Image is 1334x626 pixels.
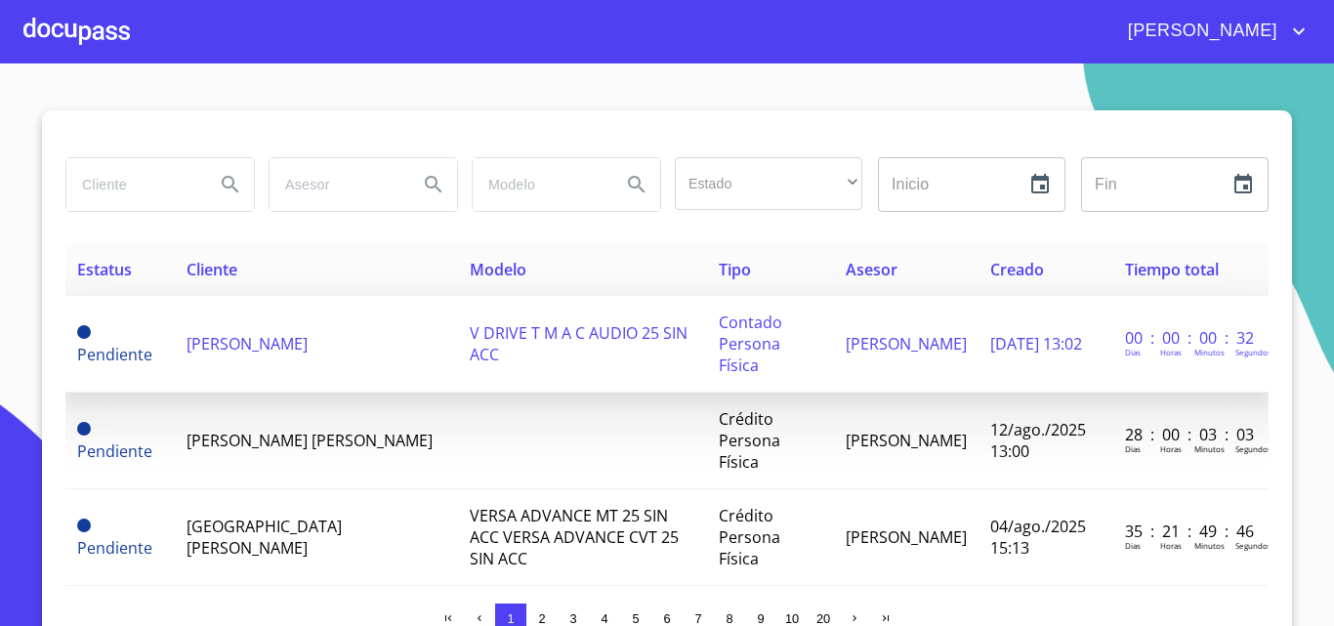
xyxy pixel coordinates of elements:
p: Horas [1160,540,1182,551]
span: Pendiente [77,537,152,559]
p: Segundos [1235,347,1271,357]
span: 3 [569,611,576,626]
span: 2 [538,611,545,626]
span: Crédito Persona Física [719,505,780,569]
button: account of current user [1113,16,1311,47]
p: Minutos [1194,540,1225,551]
span: V DRIVE T M A C AUDIO 25 SIN ACC [470,322,688,365]
p: 35 : 21 : 49 : 46 [1125,521,1257,542]
input: search [270,158,402,211]
span: 6 [663,611,670,626]
p: Horas [1160,443,1182,454]
p: Segundos [1235,443,1271,454]
span: Tiempo total [1125,259,1219,280]
input: search [473,158,605,211]
span: Crédito Persona Física [719,408,780,473]
span: Pendiente [77,325,91,339]
p: 28 : 00 : 03 : 03 [1125,424,1257,445]
span: Contado Persona Física [719,312,782,376]
span: 8 [726,611,732,626]
span: Cliente [187,259,237,280]
input: search [66,158,199,211]
span: [PERSON_NAME] [846,526,967,548]
span: 10 [785,611,799,626]
span: [PERSON_NAME] [1113,16,1287,47]
span: Pendiente [77,519,91,532]
span: 9 [757,611,764,626]
div: ​ [675,157,862,210]
span: Pendiente [77,422,91,436]
p: Dias [1125,443,1141,454]
span: Creado [990,259,1044,280]
p: 00 : 00 : 00 : 32 [1125,327,1257,349]
span: [GEOGRAPHIC_DATA][PERSON_NAME] [187,516,342,559]
span: Modelo [470,259,526,280]
span: 4 [601,611,607,626]
button: Search [613,161,660,208]
span: 5 [632,611,639,626]
p: Horas [1160,347,1182,357]
span: [PERSON_NAME] [846,333,967,355]
p: Minutos [1194,347,1225,357]
p: Segundos [1235,540,1271,551]
span: Pendiente [77,344,152,365]
p: Dias [1125,347,1141,357]
span: 7 [694,611,701,626]
button: Search [207,161,254,208]
span: Estatus [77,259,132,280]
span: Asesor [846,259,897,280]
span: Pendiente [77,440,152,462]
p: Dias [1125,540,1141,551]
span: 12/ago./2025 13:00 [990,419,1086,462]
span: [PERSON_NAME] [846,430,967,451]
span: VERSA ADVANCE MT 25 SIN ACC VERSA ADVANCE CVT 25 SIN ACC [470,505,679,569]
span: 1 [507,611,514,626]
span: [PERSON_NAME] [PERSON_NAME] [187,430,433,451]
button: Search [410,161,457,208]
span: 20 [816,611,830,626]
span: [DATE] 13:02 [990,333,1082,355]
span: 04/ago./2025 15:13 [990,516,1086,559]
p: Minutos [1194,443,1225,454]
span: [PERSON_NAME] [187,333,308,355]
span: Tipo [719,259,751,280]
